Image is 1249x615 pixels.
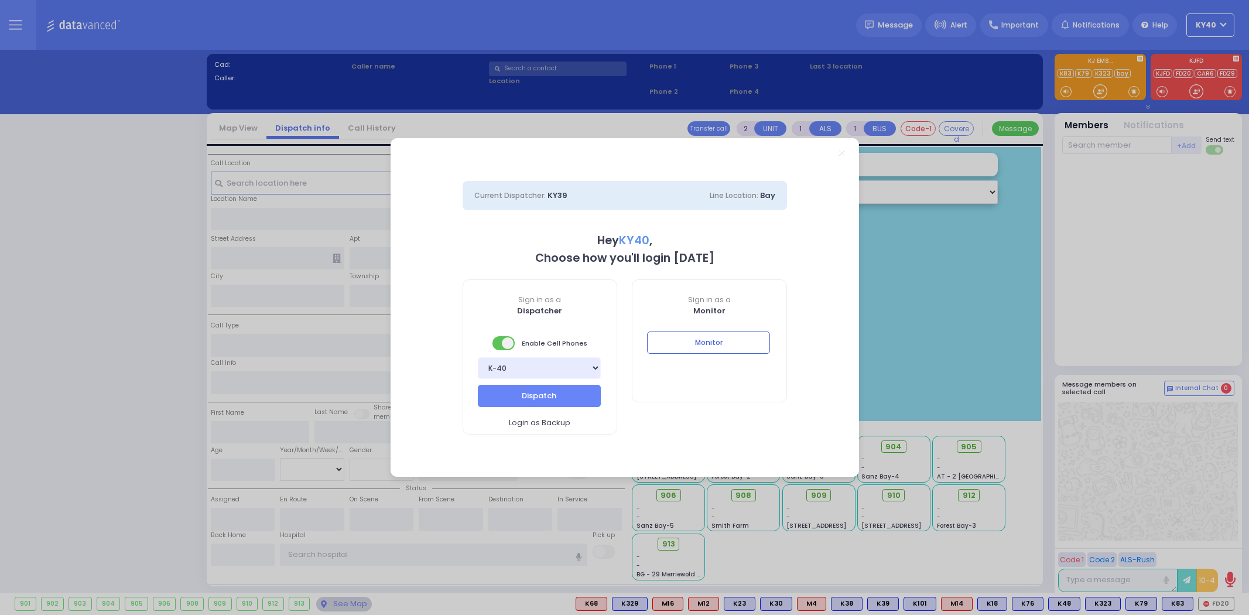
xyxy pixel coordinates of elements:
b: Choose how you'll login [DATE] [535,250,714,266]
span: Sign in as a [632,295,786,305]
b: Dispatcher [517,305,562,316]
b: Hey , [597,233,652,248]
span: Bay [760,190,775,201]
span: KY39 [547,190,567,201]
b: Monitor [693,305,726,316]
span: Sign in as a [463,295,617,305]
span: Enable Cell Phones [492,335,587,351]
span: Login as Backup [509,417,570,429]
span: Current Dispatcher: [474,190,546,200]
a: Close [839,150,845,156]
button: Monitor [647,332,770,354]
span: Line Location: [710,190,758,200]
button: Dispatch [478,385,601,407]
span: KY40 [619,233,649,248]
